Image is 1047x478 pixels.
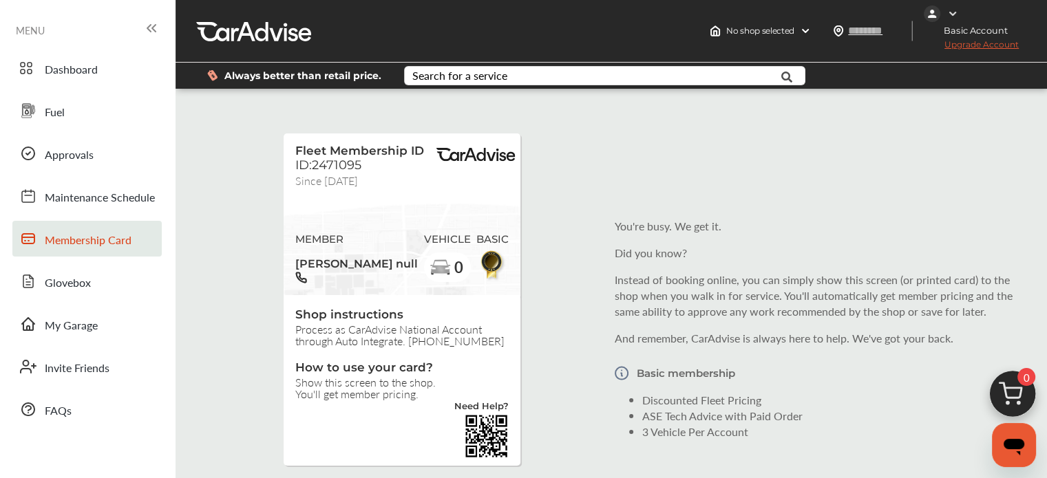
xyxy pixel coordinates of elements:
[924,39,1019,56] span: Upgrade Account
[12,178,162,214] a: Maintenance Schedule
[45,402,72,420] span: FAQs
[477,248,508,281] img: BasicBadge.31956f0b.svg
[637,367,735,379] p: Basic membership
[947,8,958,19] img: WGsFRI8htEPBVLJbROoPRyZpYNWhNONpIPPETTm6eUC0GeLEiAAAAAElFTkSuQmCC
[615,330,1026,346] p: And remember, CarAdvise is always here to help. We've got your back.
[295,272,307,283] img: phone-black.37208b07.svg
[207,69,218,81] img: dollor_label_vector.a70140d1.svg
[924,6,940,22] img: jVpblrzwTbfkPYzPPzSLxeg0AAAAASUVORK5CYII=
[12,263,162,299] a: Glovebox
[45,317,98,335] span: My Garage
[295,144,424,157] span: Fleet Membership ID
[224,71,381,80] span: Always better than retail price.
[45,360,109,378] span: Invite Friends
[412,70,507,81] div: Search for a service
[800,25,811,36] img: header-down-arrow.9dd2ce7d.svg
[615,218,1026,234] p: You're busy. We get it.
[476,233,509,246] span: BASIC
[295,173,358,184] span: Since [DATE]
[980,365,1046,431] img: cart_icon.3d0951e8.svg
[295,388,509,400] span: You'll get member pricing.
[12,306,162,342] a: My Garage
[45,61,98,79] span: Dashboard
[615,272,1026,319] p: Instead of booking online, you can simply show this screen (or printed card) to the shop when you...
[12,93,162,129] a: Fuel
[925,23,1018,38] span: Basic Account
[430,257,452,279] img: car-basic.192fe7b4.svg
[295,323,509,347] span: Process as CarAdvise National Account through Auto Integrate. [PHONE_NUMBER]
[45,104,65,122] span: Fuel
[992,423,1036,467] iframe: Button to launch messaging window
[12,391,162,427] a: FAQs
[12,221,162,257] a: Membership Card
[642,392,1026,408] li: Discounted Fleet Pricing
[833,25,844,36] img: location_vector.a44bc228.svg
[12,349,162,384] a: Invite Friends
[16,25,45,36] span: MENU
[12,135,162,171] a: Approvals
[726,25,794,36] span: No shop selected
[642,424,1026,439] li: 3 Vehicle Per Account
[295,376,509,388] span: Show this screen to the shop.
[295,360,509,376] span: How to use your card?
[454,259,463,276] span: 0
[615,245,1026,261] p: Did you know?
[434,148,517,162] img: BasicPremiumLogo.8d547ee0.svg
[615,357,628,389] img: Vector.a173687b.svg
[45,274,91,292] span: Glovebox
[424,233,471,246] span: VEHICLE
[295,157,361,173] span: ID:2471095
[1017,368,1035,386] span: 0
[295,251,418,272] span: [PERSON_NAME] null
[464,413,509,458] img: validBarcode.04db607d403785ac2641.png
[710,25,721,36] img: header-home-logo.8d720a4f.svg
[295,233,418,246] span: MEMBER
[295,307,509,323] span: Shop instructions
[642,408,1026,424] li: ASE Tech Advice with Paid Order
[45,232,131,250] span: Membership Card
[12,50,162,86] a: Dashboard
[911,21,913,41] img: header-divider.bc55588e.svg
[45,146,94,164] span: Approvals
[45,189,155,207] span: Maintenance Schedule
[454,402,509,414] a: Need Help?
